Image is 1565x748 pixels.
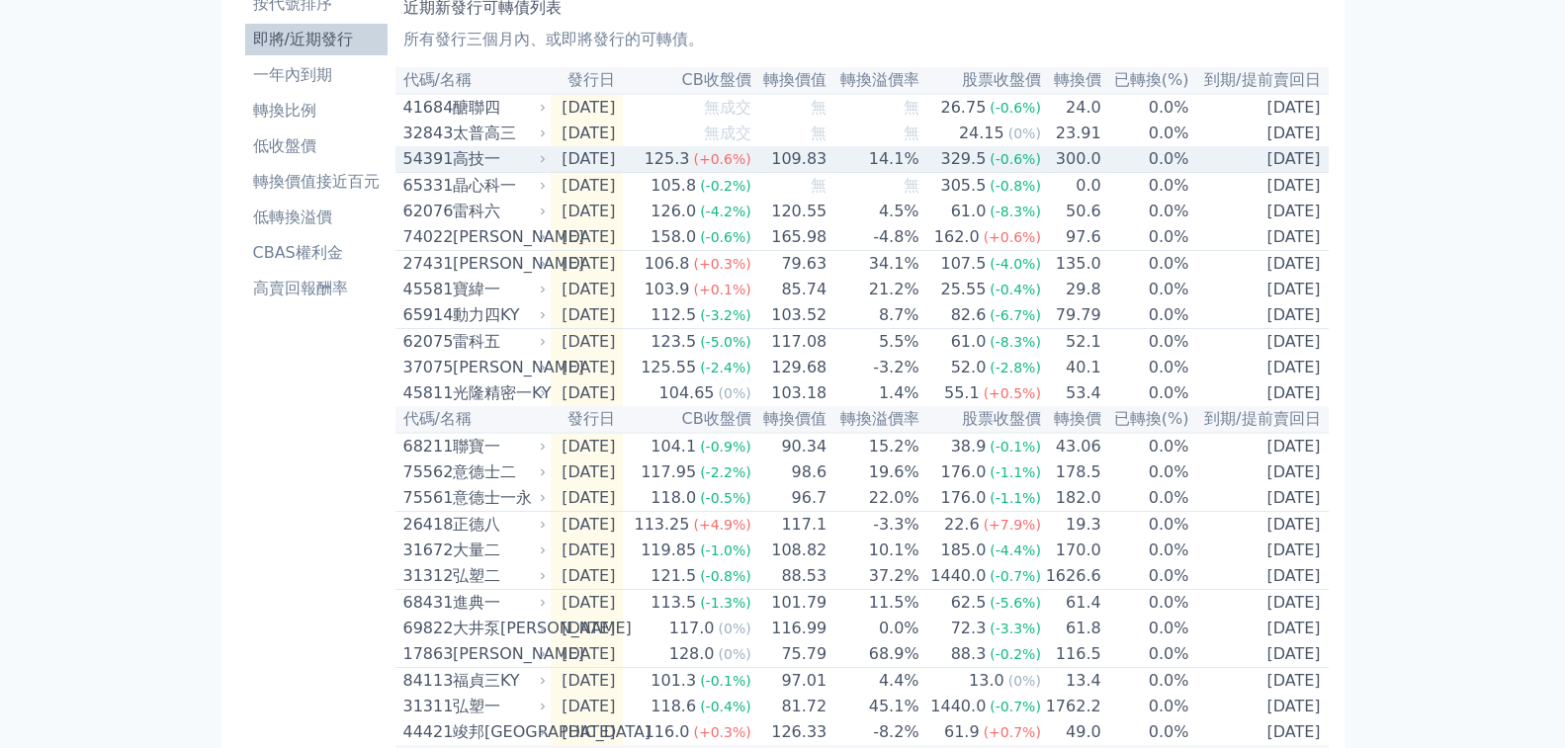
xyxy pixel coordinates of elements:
span: (-4.4%) [990,542,1041,558]
td: 37.2% [827,563,919,590]
div: 31672 [403,539,448,562]
td: 43.06 [1042,433,1102,459]
div: 118.0 [647,486,700,510]
div: 醣聯四 [453,96,543,120]
td: [DATE] [551,329,624,356]
span: 無 [811,176,826,195]
td: 23.91 [1042,121,1102,146]
td: 75.79 [752,641,828,668]
td: [DATE] [551,380,624,406]
td: -3.3% [827,512,919,539]
td: [DATE] [1190,459,1329,485]
td: [DATE] [551,199,624,224]
div: 27431 [403,252,448,276]
td: 0.0% [1102,251,1190,278]
div: 123.5 [647,330,700,354]
td: 0.0% [1102,355,1190,380]
th: 股票收盤價 [920,67,1042,94]
td: [DATE] [551,590,624,617]
th: 已轉換(%) [1102,67,1190,94]
div: 105.8 [647,174,700,198]
div: 雷科六 [453,200,543,223]
td: 109.83 [752,146,828,173]
td: 0.0% [1102,302,1190,329]
td: 0.0% [1102,199,1190,224]
div: 雷科五 [453,330,543,354]
span: (-0.6%) [700,229,751,245]
div: 45811 [403,381,448,405]
td: 0.0% [1102,616,1190,641]
td: -4.8% [827,224,919,251]
li: 轉換比例 [245,99,388,123]
td: 14.1% [827,146,919,173]
div: 61.0 [947,330,991,354]
td: 53.4 [1042,380,1102,406]
div: 24.15 [955,122,1008,145]
div: 26418 [403,513,448,537]
td: 0.0% [1102,224,1190,251]
div: 62075 [403,330,448,354]
li: 一年內到期 [245,63,388,87]
td: [DATE] [551,251,624,278]
div: 74022 [403,225,448,249]
div: 113.25 [630,513,693,537]
a: CBAS權利金 [245,237,388,269]
span: (0%) [719,646,751,662]
td: 0.0% [1102,512,1190,539]
div: 37075 [403,356,448,379]
span: (-0.9%) [700,439,751,455]
td: 34.1% [827,251,919,278]
div: 104.1 [647,435,700,458]
td: [DATE] [1190,277,1329,302]
td: [DATE] [1190,302,1329,329]
td: [DATE] [551,302,624,329]
a: 低轉換溢價 [245,202,388,233]
span: (-1.1%) [990,490,1041,506]
td: 0.0% [1102,590,1190,617]
span: (-3.2%) [700,307,751,323]
td: 13.4 [1042,668,1102,695]
span: (0%) [1008,673,1041,689]
div: 162.0 [930,225,984,249]
div: 158.0 [647,225,700,249]
td: [DATE] [551,459,624,485]
div: 305.5 [937,174,991,198]
span: (-3.3%) [990,621,1041,636]
div: 福貞三KY [453,669,543,693]
div: 128.0 [665,642,719,666]
td: 0.0% [1102,563,1190,590]
td: 79.63 [752,251,828,278]
td: 0.0% [1102,668,1190,695]
td: [DATE] [551,94,624,121]
td: 68.9% [827,641,919,668]
span: (-0.8%) [700,568,751,584]
td: 0.0% [1102,277,1190,302]
td: 98.6 [752,459,828,485]
td: [DATE] [1190,433,1329,459]
div: 54391 [403,147,448,171]
div: 121.5 [647,564,700,588]
td: 40.1 [1042,355,1102,380]
div: 晶心科一 [453,174,543,198]
span: (-4.0%) [990,256,1041,272]
a: 轉換比例 [245,95,388,126]
td: [DATE] [1190,355,1329,380]
td: 0.0% [1102,173,1190,200]
td: -3.2% [827,355,919,380]
td: [DATE] [1190,380,1329,406]
td: [DATE] [1190,329,1329,356]
td: 117.1 [752,512,828,539]
td: 61.4 [1042,590,1102,617]
span: (-0.4%) [990,282,1041,297]
div: 32843 [403,122,448,145]
td: 0.0% [1102,94,1190,121]
div: 185.0 [937,539,991,562]
a: 低收盤價 [245,130,388,162]
td: 96.7 [752,485,828,512]
div: 117.95 [637,460,700,484]
div: 45581 [403,278,448,301]
li: 高賣回報酬率 [245,277,388,300]
div: 125.55 [637,356,700,379]
span: (-0.1%) [700,673,751,689]
td: [DATE] [551,277,624,302]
